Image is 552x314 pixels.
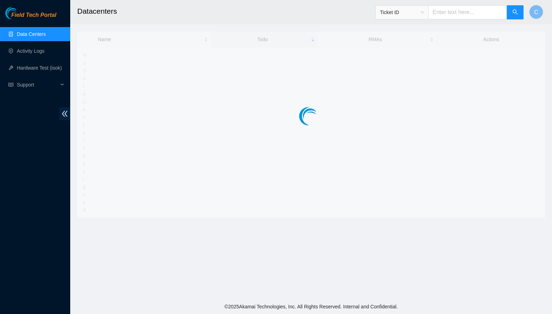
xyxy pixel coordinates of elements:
span: read [8,82,13,87]
img: Akamai Technologies [5,7,35,19]
input: Enter text here... [428,5,507,19]
footer: © 2025 Akamai Technologies, Inc. All Rights Reserved. Internal and Confidential. [70,299,552,314]
span: Field Tech Portal [11,12,56,19]
span: C [534,8,538,17]
span: Support [17,78,58,92]
a: Akamai TechnologiesField Tech Portal [5,13,56,22]
span: Ticket ID [380,7,424,18]
button: search [507,5,524,19]
span: search [512,9,518,16]
button: C [529,5,543,19]
a: Hardware Test (isok) [17,65,62,71]
a: Data Centers [17,31,46,37]
span: double-left [59,107,70,120]
a: Activity Logs [17,48,45,54]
